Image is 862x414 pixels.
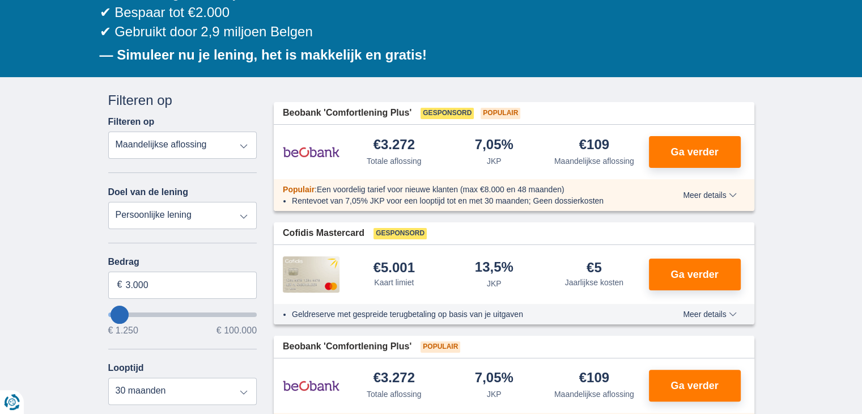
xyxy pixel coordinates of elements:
b: — Simuleer nu je lening, het is makkelijk en gratis! [100,47,427,62]
div: €5.001 [373,261,415,274]
span: Een voordelig tarief voor nieuwe klanten (max €8.000 en 48 maanden) [317,185,564,194]
span: Populair [421,341,460,353]
div: Kaart limiet [374,277,414,288]
button: Ga verder [649,136,741,168]
button: Meer details [674,310,745,319]
span: Ga verder [670,147,718,157]
span: Cofidis Mastercard [283,227,364,240]
div: €5 [587,261,602,274]
span: Meer details [683,310,736,318]
div: €109 [579,371,609,386]
li: Geldreserve met gespreide terugbetaling op basis van je uitgaven [292,309,642,320]
span: € [117,278,122,292]
li: Rentevoet van 7,05% JKP voor een looptijd tot en met 30 maanden; Geen dossierkosten [292,195,642,206]
div: 7,05% [475,371,513,386]
span: Populair [283,185,315,194]
img: product.pl.alt Beobank [283,138,339,166]
div: JKP [487,155,502,167]
span: Beobank 'Comfortlening Plus' [283,107,411,120]
button: Ga verder [649,370,741,402]
div: JKP [487,388,502,400]
span: € 1.250 [108,326,138,335]
div: 13,5% [475,260,513,276]
div: : [274,184,651,195]
div: €3.272 [373,371,415,386]
label: Looptijd [108,363,144,373]
span: Meer details [683,191,736,199]
label: Filteren op [108,117,155,127]
div: Jaarlijkse kosten [565,277,624,288]
label: Doel van de lening [108,187,188,197]
img: product.pl.alt Beobank [283,371,339,400]
div: Maandelijkse aflossing [554,155,634,167]
span: Ga verder [670,269,718,280]
button: Meer details [674,191,745,200]
span: € 100.000 [216,326,257,335]
img: product.pl.alt Cofidis CC [283,256,339,293]
div: €3.272 [373,138,415,153]
div: Totale aflossing [367,388,422,400]
span: Ga verder [670,381,718,391]
span: Gesponsord [421,108,474,119]
div: 7,05% [475,138,513,153]
span: Populair [481,108,520,119]
button: Ga verder [649,259,741,290]
div: €109 [579,138,609,153]
div: JKP [487,278,502,289]
span: Beobank 'Comfortlening Plus' [283,340,411,353]
div: Filteren op [108,91,257,110]
span: Gesponsord [373,228,427,239]
label: Bedrag [108,257,257,267]
div: Totale aflossing [367,155,422,167]
input: wantToBorrow [108,312,257,317]
div: Maandelijkse aflossing [554,388,634,400]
